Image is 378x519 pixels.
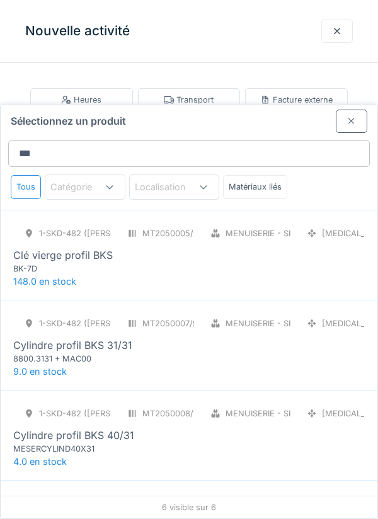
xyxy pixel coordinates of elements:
[13,353,164,365] div: 8800.3131 + MAC00
[135,180,203,194] div: Localisation
[13,276,76,287] span: 148.0 en stock
[1,105,377,133] div: Sélectionnez un produit
[223,175,287,198] div: Matériaux liés
[1,496,377,518] div: 6 visible sur 6
[226,408,332,419] div: Menuiserie - Serrurerie
[142,227,226,239] div: MT2050005/999/007
[13,263,164,275] div: BK-7D
[61,94,101,106] div: Heures
[13,456,67,467] span: 4.0 en stock
[226,227,332,239] div: Menuiserie - Serrurerie
[13,428,134,443] div: Cylindre profil BKS 40/31
[142,408,226,419] div: MT2050008/999/007
[13,338,132,353] div: Cylindre profil BKS 31/31
[13,443,164,455] div: MESERCYLIND40X31
[25,23,130,39] h3: Nouvelle activité
[11,175,41,198] div: Tous
[39,317,157,329] div: 1-SKD-482 ([PERSON_NAME])
[226,317,332,329] div: Menuiserie - Serrurerie
[13,366,67,377] span: 9.0 en stock
[39,227,157,239] div: 1-SKD-482 ([PERSON_NAME])
[142,317,226,329] div: MT2050007/999/007
[13,248,113,263] div: Clé vierge profil BKS
[260,94,333,106] div: Facture externe
[164,94,214,106] div: Transport
[50,180,110,194] div: Catégorie
[39,408,157,419] div: 1-SKD-482 ([PERSON_NAME])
